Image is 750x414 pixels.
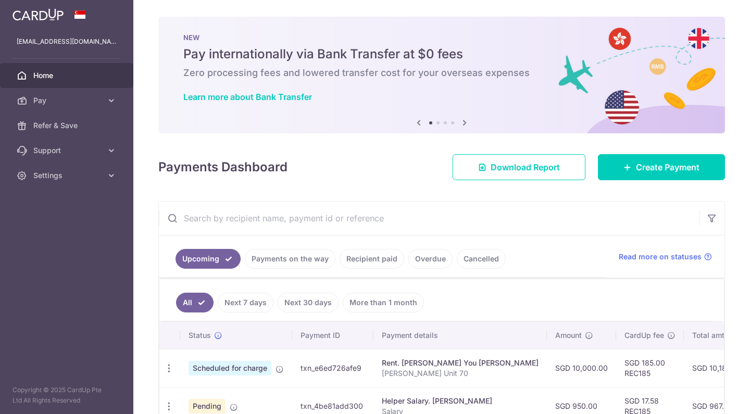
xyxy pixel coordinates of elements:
[636,161,699,173] span: Create Payment
[218,293,273,312] a: Next 7 days
[33,120,102,131] span: Refer & Save
[340,249,404,269] a: Recipient paid
[547,349,616,387] td: SGD 10,000.00
[183,33,700,42] p: NEW
[382,396,539,406] div: Helper Salary. [PERSON_NAME]
[555,330,582,341] span: Amount
[33,145,102,156] span: Support
[408,249,453,269] a: Overdue
[158,17,725,133] img: Bank transfer banner
[183,92,312,102] a: Learn more about Bank Transfer
[183,67,700,79] h6: Zero processing fees and lowered transfer cost for your overseas expenses
[176,293,214,312] a: All
[33,70,102,81] span: Home
[619,252,702,262] span: Read more on statuses
[12,8,64,21] img: CardUp
[189,399,226,413] span: Pending
[189,361,271,375] span: Scheduled for charge
[189,330,211,341] span: Status
[176,249,241,269] a: Upcoming
[683,383,740,409] iframe: Opens a widget where you can find more information
[278,293,339,312] a: Next 30 days
[183,46,700,62] h5: Pay internationally via Bank Transfer at $0 fees
[624,330,664,341] span: CardUp fee
[33,170,102,181] span: Settings
[453,154,585,180] a: Download Report
[158,158,287,177] h4: Payments Dashboard
[292,322,373,349] th: Payment ID
[692,330,727,341] span: Total amt.
[382,368,539,379] p: [PERSON_NAME] Unit 70
[457,249,506,269] a: Cancelled
[292,349,373,387] td: txn_e6ed726afe9
[491,161,560,173] span: Download Report
[245,249,335,269] a: Payments on the way
[382,358,539,368] div: Rent. [PERSON_NAME] You [PERSON_NAME]
[159,202,699,235] input: Search by recipient name, payment id or reference
[616,349,684,387] td: SGD 185.00 REC185
[373,322,547,349] th: Payment details
[343,293,424,312] a: More than 1 month
[17,36,117,47] p: [EMAIL_ADDRESS][DOMAIN_NAME]
[598,154,725,180] a: Create Payment
[619,252,712,262] a: Read more on statuses
[33,95,102,106] span: Pay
